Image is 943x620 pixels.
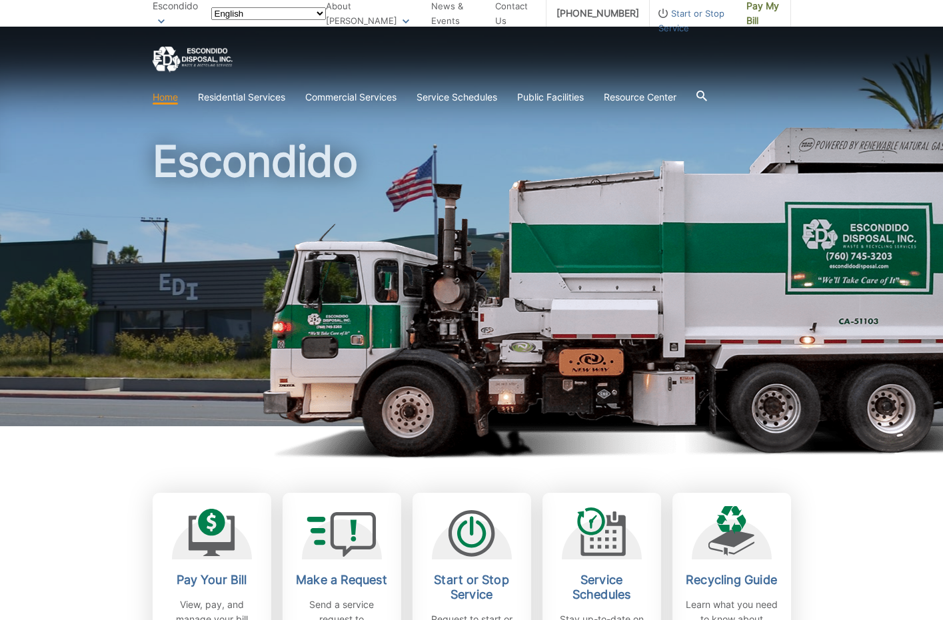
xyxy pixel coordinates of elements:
[517,90,584,105] a: Public Facilities
[604,90,676,105] a: Resource Center
[153,90,178,105] a: Home
[305,90,397,105] a: Commercial Services
[552,573,651,602] h2: Service Schedules
[153,140,791,432] h1: Escondido
[198,90,285,105] a: Residential Services
[423,573,521,602] h2: Start or Stop Service
[417,90,497,105] a: Service Schedules
[682,573,781,587] h2: Recycling Guide
[293,573,391,587] h2: Make a Request
[153,47,233,73] a: EDCD logo. Return to the homepage.
[163,573,261,587] h2: Pay Your Bill
[211,7,326,20] select: Select a language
